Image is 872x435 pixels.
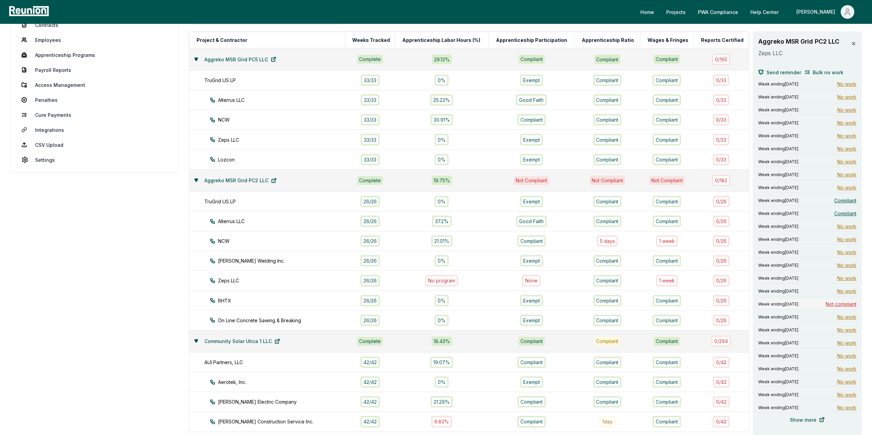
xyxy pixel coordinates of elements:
[593,94,622,106] div: Compliant
[360,196,380,207] div: 26 / 26
[837,93,856,100] span: No work
[837,365,856,372] span: No work
[357,176,383,185] div: Complete
[593,216,622,227] div: Compliant
[16,48,173,62] a: Apprenticeship Programs
[16,63,173,77] a: Payroll Reports
[435,255,449,266] div: 0%
[713,315,730,326] div: 0 / 26
[713,357,730,368] div: 0 / 42
[195,33,249,47] button: Project & Contractor
[654,55,680,64] div: Compliant
[593,396,622,407] div: Compliant
[204,198,352,205] div: TruGrid US LP
[210,237,357,245] div: NCW
[649,176,685,185] div: Not Compliant
[713,134,729,145] div: 0 / 33
[653,315,681,326] div: Compliant
[210,378,357,386] div: Aerotek, Inc.
[432,55,452,64] div: 29.13 %
[210,277,357,284] div: Zeps LLC
[204,77,352,84] div: TruGrid US LP
[401,33,482,47] button: Apprenticeship Labor Hours (%)
[430,357,453,368] div: 19.07%
[16,93,173,107] a: Penalties
[711,336,731,347] div: 0 / 294
[210,398,357,405] div: [PERSON_NAME] Electric Company
[360,255,380,266] div: 26 / 26
[758,327,798,333] span: Week ending [DATE]
[517,357,546,368] div: Compliant
[646,33,690,47] button: Wages & Fringes
[435,75,449,86] div: 0%
[661,5,691,19] a: Projects
[713,114,729,125] div: 0 / 33
[431,114,453,125] div: 30.91%
[580,33,635,47] button: Apprenticeship Ratio
[653,255,681,266] div: Compliant
[837,158,856,165] span: No work
[361,75,379,86] div: 33 / 33
[430,94,453,106] div: 25.23%
[837,249,856,256] span: No work
[713,235,730,247] div: 0 / 26
[597,235,618,247] div: 5 days
[516,216,547,227] div: Good Faith
[16,138,173,152] a: CSV Upload
[758,250,798,255] span: Week ending [DATE]
[745,5,784,19] a: Help Center
[758,81,798,87] span: Week ending [DATE]
[837,313,856,321] span: No work
[758,146,798,152] span: Week ending [DATE]
[360,416,380,427] div: 42 / 42
[361,94,379,106] div: 33 / 33
[834,197,856,204] span: Compliant
[360,396,380,407] div: 42 / 42
[435,134,449,145] div: 0%
[517,114,546,125] div: Compliant
[758,276,798,281] span: Week ending [DATE]
[518,337,545,346] div: Compliant
[599,416,616,427] div: 1 day
[758,107,798,113] span: Week ending [DATE]
[360,376,380,388] div: 42 / 42
[435,315,449,326] div: 0%
[758,94,798,100] span: Week ending [DATE]
[360,275,380,286] div: 26 / 26
[712,53,730,65] div: 0 / 165
[593,315,622,326] div: Compliant
[520,315,543,326] div: Exempt
[837,106,856,113] span: No work
[837,80,856,88] span: No work
[16,33,173,47] a: Employees
[653,295,681,306] div: Compliant
[758,237,798,242] span: Week ending [DATE]
[495,33,569,47] button: Apprenticeship Participation
[758,159,798,165] span: Week ending [DATE]
[758,392,798,398] span: Week ending [DATE]
[796,5,838,19] div: [PERSON_NAME]
[758,289,798,294] span: Week ending [DATE]
[653,396,681,407] div: Compliant
[837,223,856,230] span: No work
[700,33,745,47] button: Reports Certified
[653,154,681,165] div: Compliant
[758,185,798,190] span: Week ending [DATE]
[758,172,798,177] span: Week ending [DATE]
[520,255,543,266] div: Exempt
[758,353,798,359] span: Week ending [DATE]
[712,175,730,186] div: 0 / 182
[837,171,856,178] span: No work
[758,301,798,307] span: Week ending [DATE]
[653,75,681,86] div: Compliant
[357,337,383,346] div: Complete
[713,416,730,427] div: 0 / 42
[758,405,798,410] span: Week ending [DATE]
[791,5,860,19] button: [PERSON_NAME]
[758,379,798,385] span: Week ending [DATE]
[713,75,729,86] div: 0 / 33
[514,176,549,185] div: Not Compliant
[517,416,546,427] div: Compliant
[210,297,357,304] div: RHTX
[593,357,622,368] div: Compliant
